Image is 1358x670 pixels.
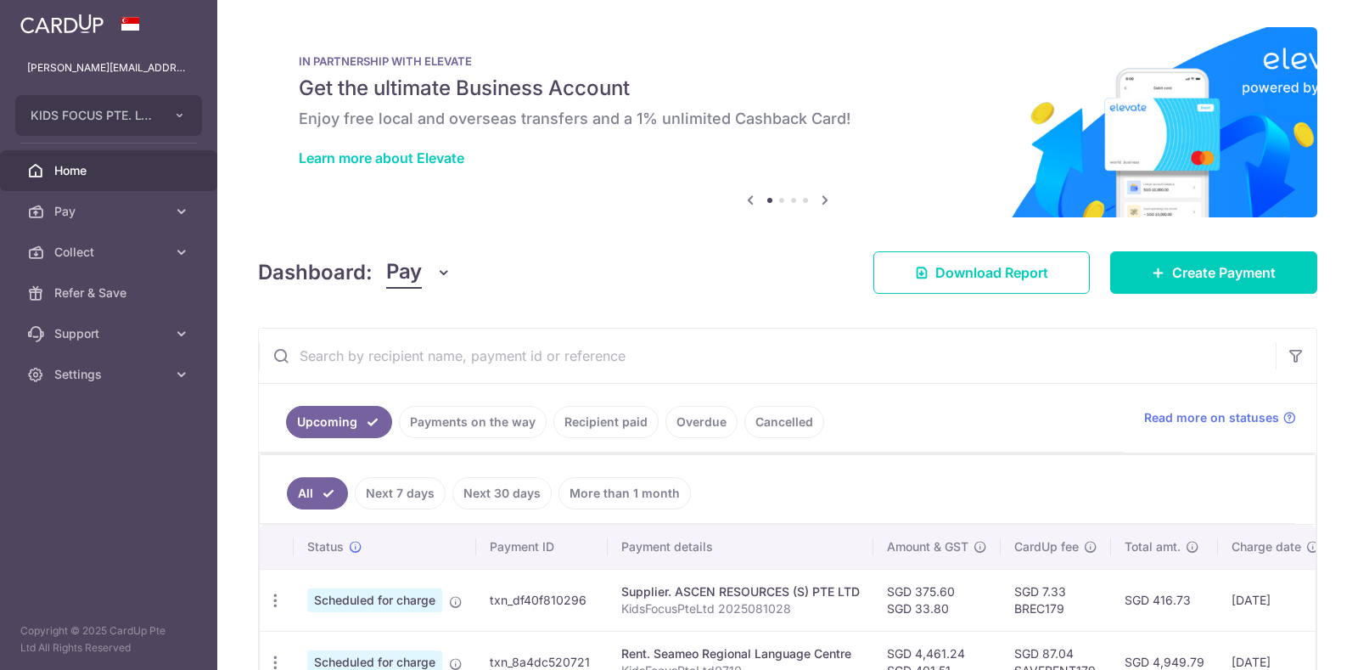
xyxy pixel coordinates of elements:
span: Settings [54,366,166,383]
span: Create Payment [1172,262,1276,283]
th: Payment ID [476,525,608,569]
span: Total amt. [1125,538,1181,555]
span: Collect [54,244,166,261]
a: Upcoming [286,406,392,438]
a: Read more on statuses [1144,409,1296,426]
td: SGD 375.60 SGD 33.80 [873,569,1001,631]
h6: Enjoy free local and overseas transfers and a 1% unlimited Cashback Card! [299,109,1277,129]
p: KidsFocusPteLtd 2025081028 [621,600,860,617]
span: Home [54,162,166,179]
span: Status [307,538,344,555]
p: IN PARTNERSHIP WITH ELEVATE [299,54,1277,68]
a: More than 1 month [558,477,691,510]
img: Renovation banner [258,27,1317,217]
h5: Get the ultimate Business Account [299,75,1277,102]
div: Supplier. ASCEN RESOURCES (S) PTE LTD [621,583,860,600]
h4: Dashboard: [258,257,373,288]
a: Download Report [873,251,1090,294]
a: Payments on the way [399,406,547,438]
a: Learn more about Elevate [299,149,464,166]
a: Create Payment [1110,251,1317,294]
span: Amount & GST [887,538,968,555]
button: Pay [386,256,452,289]
td: [DATE] [1218,569,1333,631]
p: [PERSON_NAME][EMAIL_ADDRESS][DOMAIN_NAME] [27,59,190,76]
span: Charge date [1232,538,1301,555]
span: Pay [54,203,166,220]
span: Refer & Save [54,284,166,301]
a: Recipient paid [553,406,659,438]
span: CardUp fee [1014,538,1079,555]
span: KIDS FOCUS PTE. LTD. [31,107,156,124]
td: SGD 416.73 [1111,569,1218,631]
img: CardUp [20,14,104,34]
div: Rent. Seameo Regional Language Centre [621,645,860,662]
a: Next 30 days [452,477,552,510]
span: Scheduled for charge [307,588,442,612]
a: All [287,477,348,510]
span: Read more on statuses [1144,409,1279,426]
td: txn_df40f810296 [476,569,608,631]
td: SGD 7.33 BREC179 [1001,569,1111,631]
a: Cancelled [744,406,824,438]
span: Download Report [935,262,1048,283]
span: Pay [386,256,422,289]
a: Overdue [665,406,738,438]
a: Next 7 days [355,477,446,510]
input: Search by recipient name, payment id or reference [259,329,1276,383]
button: KIDS FOCUS PTE. LTD. [15,95,202,136]
span: Support [54,325,166,342]
th: Payment details [608,525,873,569]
